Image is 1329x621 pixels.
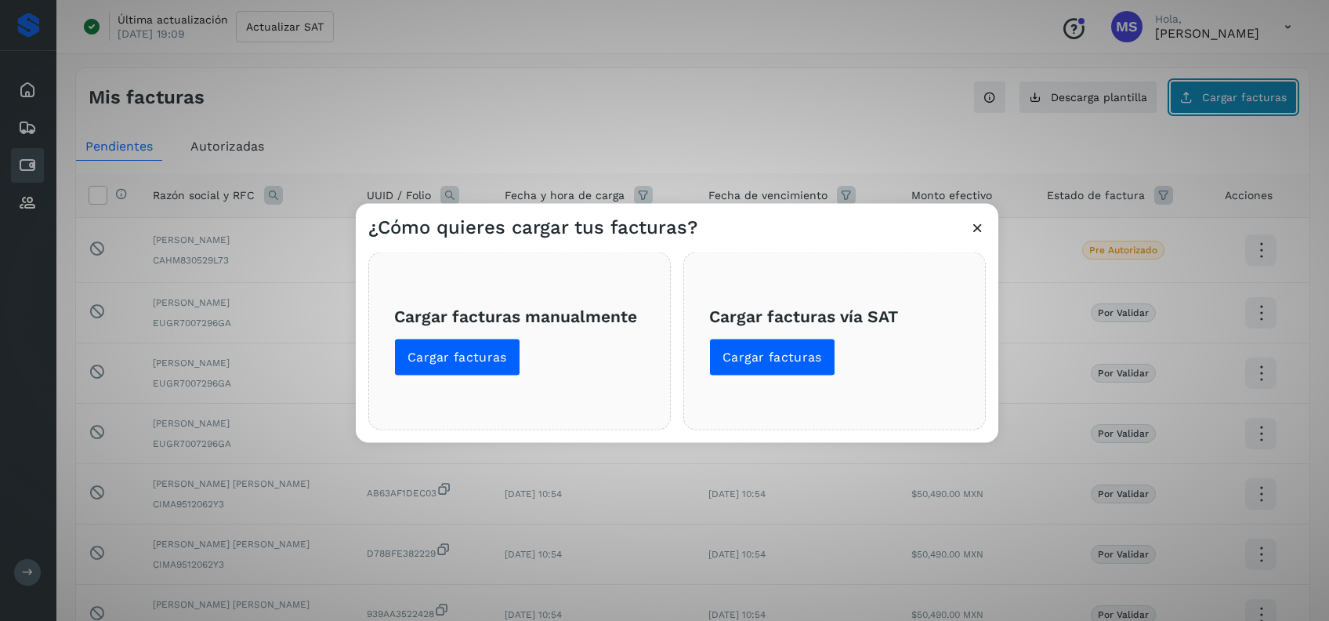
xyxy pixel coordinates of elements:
span: Cargar facturas [407,349,507,366]
span: Cargar facturas [722,349,822,366]
button: Cargar facturas [709,339,835,376]
h3: Cargar facturas vía SAT [709,306,960,325]
button: Cargar facturas [394,339,520,376]
h3: Cargar facturas manualmente [394,306,645,325]
h3: ¿Cómo quieres cargar tus facturas? [368,216,697,239]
